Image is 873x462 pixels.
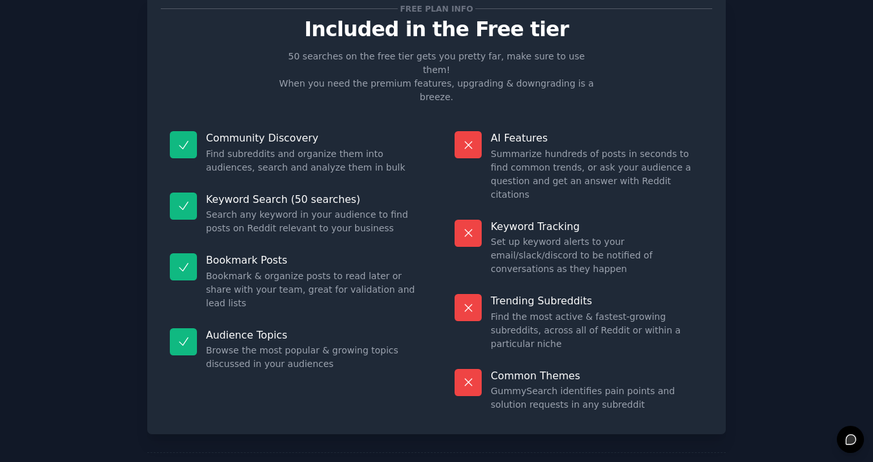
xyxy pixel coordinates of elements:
[491,384,703,412] dd: GummySearch identifies pain points and solution requests in any subreddit
[206,208,418,235] dd: Search any keyword in your audience to find posts on Reddit relevant to your business
[206,328,418,342] p: Audience Topics
[398,2,475,16] span: Free plan info
[491,131,703,145] p: AI Features
[491,294,703,308] p: Trending Subreddits
[161,18,712,41] p: Included in the Free tier
[206,131,418,145] p: Community Discovery
[206,193,418,206] p: Keyword Search (50 searches)
[491,220,703,233] p: Keyword Tracking
[206,147,418,174] dd: Find subreddits and organize them into audiences, search and analyze them in bulk
[491,369,703,383] p: Common Themes
[491,310,703,351] dd: Find the most active & fastest-growing subreddits, across all of Reddit or within a particular niche
[206,344,418,371] dd: Browse the most popular & growing topics discussed in your audiences
[206,253,418,267] p: Bookmark Posts
[491,235,703,276] dd: Set up keyword alerts to your email/slack/discord to be notified of conversations as they happen
[491,147,703,202] dd: Summarize hundreds of posts in seconds to find common trends, or ask your audience a question and...
[206,269,418,310] dd: Bookmark & organize posts to read later or share with your team, great for validation and lead lists
[274,50,599,104] p: 50 searches on the free tier gets you pretty far, make sure to use them! When you need the premiu...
